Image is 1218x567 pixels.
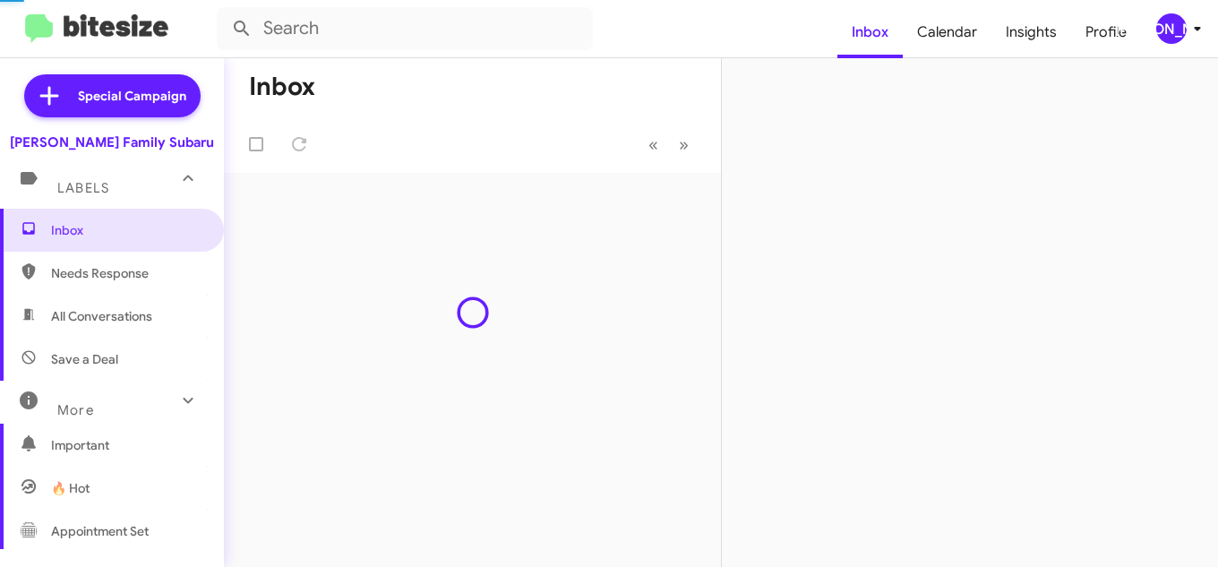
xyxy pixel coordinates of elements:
[648,133,658,156] span: «
[837,6,903,58] a: Inbox
[51,307,152,325] span: All Conversations
[1141,13,1198,44] button: [PERSON_NAME]
[638,126,669,163] button: Previous
[217,7,593,50] input: Search
[51,522,149,540] span: Appointment Set
[51,350,118,368] span: Save a Deal
[679,133,689,156] span: »
[24,74,201,117] a: Special Campaign
[668,126,699,163] button: Next
[903,6,991,58] a: Calendar
[78,87,186,105] span: Special Campaign
[51,436,203,454] span: Important
[57,180,109,196] span: Labels
[51,479,90,497] span: 🔥 Hot
[249,73,315,101] h1: Inbox
[991,6,1071,58] a: Insights
[639,126,699,163] nav: Page navigation example
[10,133,214,151] div: [PERSON_NAME] Family Subaru
[57,402,94,418] span: More
[1071,6,1141,58] a: Profile
[1156,13,1187,44] div: [PERSON_NAME]
[51,264,203,282] span: Needs Response
[51,221,203,239] span: Inbox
